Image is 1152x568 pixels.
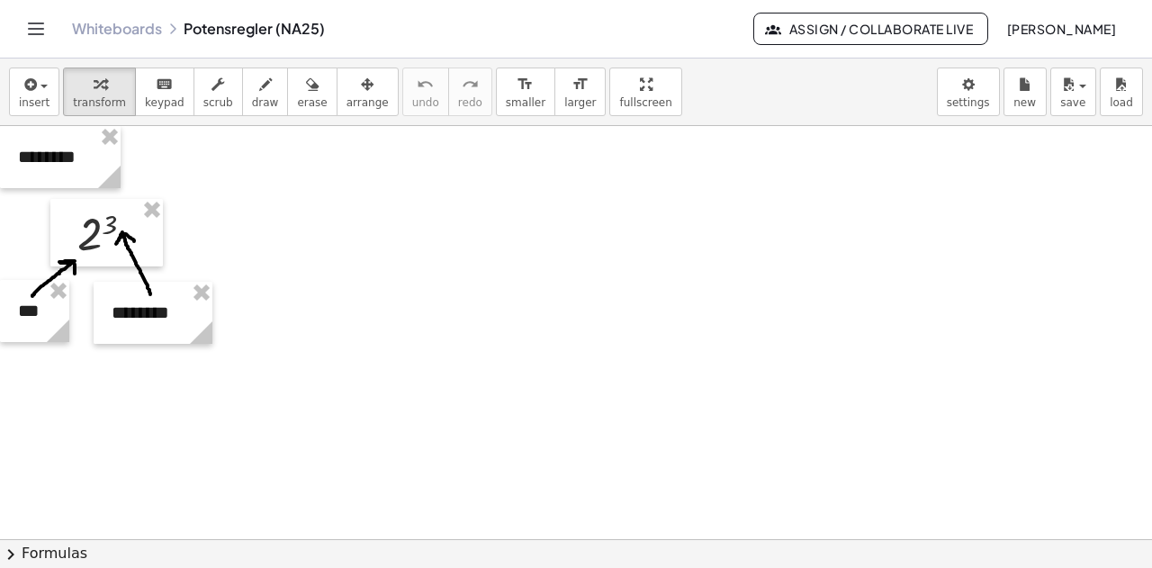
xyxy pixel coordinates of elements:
[412,96,439,109] span: undo
[1006,21,1116,37] span: [PERSON_NAME]
[571,74,589,95] i: format_size
[402,68,449,116] button: undoundo
[609,68,681,116] button: fullscreen
[506,96,545,109] span: smaller
[287,68,337,116] button: erase
[9,68,59,116] button: insert
[458,96,482,109] span: redo
[1050,68,1096,116] button: save
[1060,96,1085,109] span: save
[72,20,162,38] a: Whiteboards
[1110,96,1133,109] span: load
[145,96,184,109] span: keypad
[417,74,434,95] i: undo
[1100,68,1143,116] button: load
[252,96,279,109] span: draw
[1003,68,1047,116] button: new
[992,13,1130,45] button: [PERSON_NAME]
[554,68,606,116] button: format_sizelarger
[193,68,243,116] button: scrub
[337,68,399,116] button: arrange
[22,14,50,43] button: Toggle navigation
[564,96,596,109] span: larger
[448,68,492,116] button: redoredo
[619,96,671,109] span: fullscreen
[135,68,194,116] button: keyboardkeypad
[297,96,327,109] span: erase
[73,96,126,109] span: transform
[242,68,289,116] button: draw
[346,96,389,109] span: arrange
[496,68,555,116] button: format_sizesmaller
[1013,96,1036,109] span: new
[769,21,973,37] span: Assign / Collaborate Live
[937,68,1000,116] button: settings
[63,68,136,116] button: transform
[156,74,173,95] i: keyboard
[203,96,233,109] span: scrub
[517,74,534,95] i: format_size
[753,13,988,45] button: Assign / Collaborate Live
[462,74,479,95] i: redo
[947,96,990,109] span: settings
[19,96,49,109] span: insert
